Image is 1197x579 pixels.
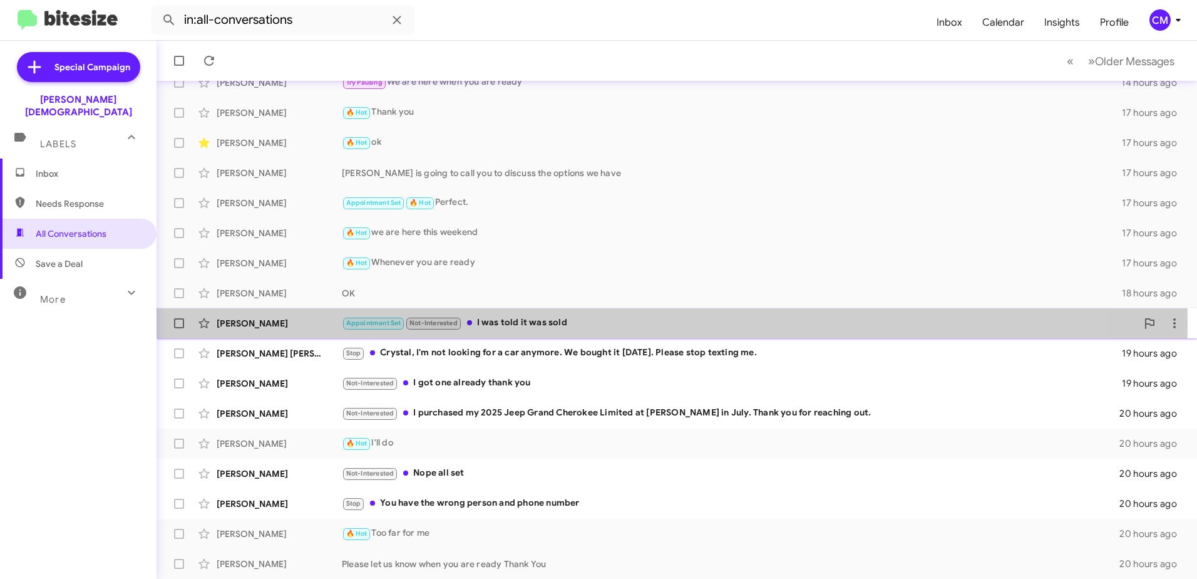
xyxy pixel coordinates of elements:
[1149,9,1171,31] div: CM
[1095,55,1174,68] span: Older Messages
[217,467,342,480] div: [PERSON_NAME]
[346,199,401,207] span: Appointment Set
[217,377,342,390] div: [PERSON_NAME]
[409,319,458,327] span: Not-Interested
[1122,137,1187,149] div: 17 hours ago
[1060,48,1182,74] nav: Page navigation example
[342,316,1137,330] div: I was told it was sold
[1122,107,1187,119] div: 17 hours ago
[342,196,1122,210] div: Perfect.
[346,108,367,117] span: 🔥 Hot
[1121,76,1187,89] div: 14 hours ago
[1122,227,1187,239] div: 17 hours ago
[1139,9,1183,31] button: CM
[927,4,972,41] a: Inbox
[1122,347,1187,360] div: 19 hours ago
[342,406,1119,420] div: I purchased my 2025 Jeep Grand Cherokee Limited at [PERSON_NAME] in July. Thank you for reaching ...
[217,498,342,510] div: [PERSON_NAME]
[217,227,342,239] div: [PERSON_NAME]
[1059,48,1081,74] button: Previous
[346,229,367,237] span: 🔥 Hot
[346,138,367,147] span: 🔥 Hot
[217,287,342,300] div: [PERSON_NAME]
[217,107,342,119] div: [PERSON_NAME]
[36,167,142,180] span: Inbox
[1034,4,1090,41] a: Insights
[217,257,342,269] div: [PERSON_NAME]
[1119,437,1187,450] div: 20 hours ago
[1119,407,1187,420] div: 20 hours ago
[1067,53,1074,69] span: «
[217,407,342,420] div: [PERSON_NAME]
[346,499,361,508] span: Stop
[1122,287,1187,300] div: 18 hours ago
[342,226,1122,240] div: we are here this weekend
[36,227,106,240] span: All Conversations
[54,61,130,73] span: Special Campaign
[217,167,342,179] div: [PERSON_NAME]
[342,526,1119,541] div: Too far for me
[152,5,414,35] input: Search
[217,317,342,330] div: [PERSON_NAME]
[342,496,1119,511] div: You have the wrong person and phone number
[346,439,367,447] span: 🔥 Hot
[346,469,394,477] span: Not-Interested
[1119,498,1187,510] div: 20 hours ago
[342,346,1122,360] div: Crystal, I'm not looking for a car anymore. We bought it [DATE]. Please stop texting me.
[342,135,1122,150] div: ok
[217,528,342,540] div: [PERSON_NAME]
[346,409,394,417] span: Not-Interested
[342,376,1122,390] div: I got one already thank you
[1122,257,1187,269] div: 17 hours ago
[217,437,342,450] div: [PERSON_NAME]
[346,529,367,538] span: 🔥 Hot
[217,76,342,89] div: [PERSON_NAME]
[346,259,367,267] span: 🔥 Hot
[1090,4,1139,41] a: Profile
[1122,167,1187,179] div: 17 hours ago
[17,52,140,82] a: Special Campaign
[346,78,383,86] span: Try Pausing
[1081,48,1182,74] button: Next
[346,379,394,387] span: Not-Interested
[1119,558,1187,570] div: 20 hours ago
[346,349,361,357] span: Stop
[342,466,1119,481] div: Nope all set
[342,256,1122,270] div: Whenever you are ready
[1088,53,1095,69] span: »
[1122,377,1187,390] div: 19 hours ago
[1122,197,1187,209] div: 17 hours ago
[40,294,66,305] span: More
[1119,528,1187,540] div: 20 hours ago
[342,287,1122,300] div: OK
[346,319,401,327] span: Appointment Set
[342,75,1121,90] div: We are here when you are ready
[36,258,83,270] span: Save a Deal
[1119,467,1187,480] div: 20 hours ago
[217,347,342,360] div: [PERSON_NAME] [PERSON_NAME]
[40,138,76,150] span: Labels
[217,137,342,149] div: [PERSON_NAME]
[36,197,142,210] span: Needs Response
[342,167,1122,179] div: [PERSON_NAME] is going to call you to discuss the options we have
[342,558,1119,570] div: Please let us know when you are ready Thank You
[217,197,342,209] div: [PERSON_NAME]
[342,436,1119,451] div: I'll do
[217,558,342,570] div: [PERSON_NAME]
[342,105,1122,120] div: Thank you
[972,4,1034,41] a: Calendar
[409,199,431,207] span: 🔥 Hot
